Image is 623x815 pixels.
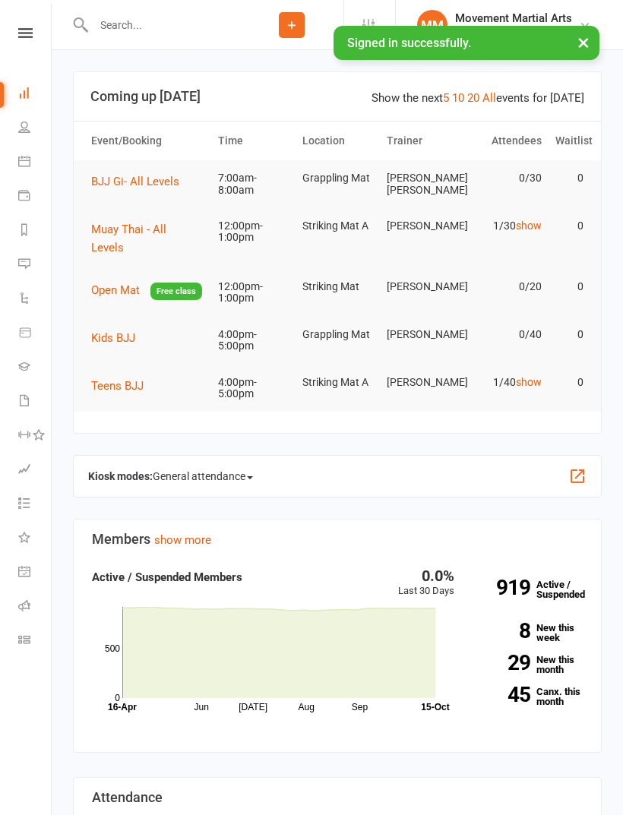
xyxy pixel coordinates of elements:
[18,112,52,146] a: People
[18,624,52,659] a: Class kiosk mode
[516,376,542,388] a: show
[549,122,591,160] th: Waitlist
[90,89,584,104] h3: Coming up [DATE]
[570,26,597,58] button: ×
[455,25,572,39] div: Movement Martial arts
[477,687,583,706] a: 45Canx. this month
[398,568,454,583] div: 0.0%
[296,365,380,400] td: Striking Mat A
[477,621,530,641] strong: 8
[91,329,146,347] button: Kids BJJ
[372,89,584,107] div: Show the next events for [DATE]
[464,269,549,305] td: 0/20
[154,533,211,547] a: show more
[516,220,542,232] a: show
[91,175,179,188] span: BJJ Gi- All Levels
[296,208,380,244] td: Striking Mat A
[91,377,154,395] button: Teens BJJ
[380,317,464,352] td: [PERSON_NAME]
[18,522,52,556] a: What's New
[464,365,549,400] td: 1/40
[477,655,583,674] a: 29New this month
[211,208,296,256] td: 12:00pm-1:00pm
[549,160,591,196] td: 0
[477,623,583,643] a: 8New this week
[211,317,296,365] td: 4:00pm-5:00pm
[18,77,52,112] a: Dashboard
[296,160,380,196] td: Grappling Mat
[18,590,52,624] a: Roll call kiosk mode
[18,317,52,351] a: Product Sales
[464,317,549,352] td: 0/40
[549,317,591,352] td: 0
[88,470,153,482] strong: Kiosk modes:
[417,10,447,40] div: MM
[549,365,591,400] td: 0
[477,652,530,673] strong: 29
[380,208,464,244] td: [PERSON_NAME]
[89,14,240,36] input: Search...
[296,269,380,305] td: Striking Mat
[470,568,594,611] a: 919Active / Suspended
[150,283,202,300] span: Free class
[91,283,140,297] span: Open Mat
[464,122,549,160] th: Attendees
[464,208,549,244] td: 1/30
[91,281,202,300] button: Open MatFree class
[91,331,135,345] span: Kids BJJ
[92,570,242,584] strong: Active / Suspended Members
[84,122,211,160] th: Event/Booking
[92,790,583,805] h3: Attendance
[91,220,204,257] button: Muay Thai - All Levels
[18,180,52,214] a: Payments
[380,269,464,305] td: [PERSON_NAME]
[380,160,464,208] td: [PERSON_NAME] [PERSON_NAME]
[549,208,591,244] td: 0
[443,91,449,105] a: 5
[477,684,530,705] strong: 45
[452,91,464,105] a: 10
[18,214,52,248] a: Reports
[153,464,253,488] span: General attendance
[18,556,52,590] a: General attendance kiosk mode
[380,122,464,160] th: Trainer
[464,160,549,196] td: 0/30
[296,317,380,352] td: Grappling Mat
[211,269,296,317] td: 12:00pm-1:00pm
[296,122,380,160] th: Location
[91,172,190,191] button: BJJ Gi- All Levels
[18,146,52,180] a: Calendar
[92,532,583,547] h3: Members
[91,379,144,393] span: Teens BJJ
[549,269,591,305] td: 0
[482,91,496,105] a: All
[211,122,296,160] th: Time
[477,577,530,598] strong: 919
[455,11,572,25] div: Movement Martial Arts
[18,453,52,488] a: Assessments
[467,91,479,105] a: 20
[211,160,296,208] td: 7:00am-8:00am
[398,568,454,599] div: Last 30 Days
[211,365,296,412] td: 4:00pm-5:00pm
[91,223,166,254] span: Muay Thai - All Levels
[347,36,471,50] span: Signed in successfully.
[380,365,464,400] td: [PERSON_NAME]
